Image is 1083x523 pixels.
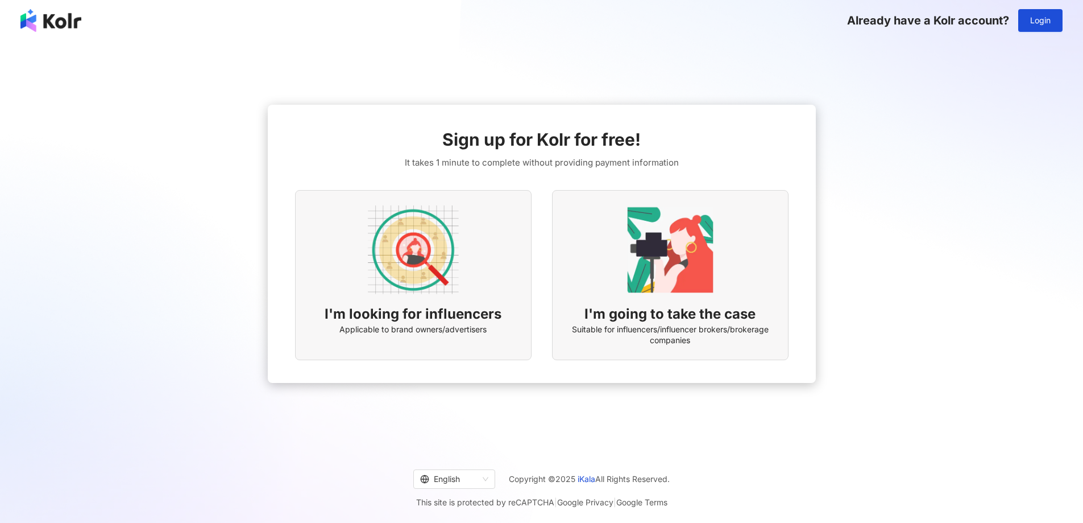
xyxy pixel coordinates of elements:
a: iKala [578,474,595,484]
span: Sign up for Kolr for free! [442,127,641,151]
a: Google Privacy [557,497,613,507]
span: | [613,497,616,507]
span: Copyright © 2025 All Rights Reserved. [509,472,670,486]
button: Login [1018,9,1063,32]
span: It takes 1 minute to complete without providing payment information [405,156,679,170]
span: Login [1030,16,1051,25]
div: English [420,470,478,488]
span: Suitable for influencers/influencer brokers/brokerage companies [566,324,774,346]
span: This site is protected by reCAPTCHA [416,496,667,509]
img: logo [20,9,81,32]
img: AD identity option [368,204,459,295]
a: Google Terms [616,497,667,507]
img: KOL identity option [625,204,716,295]
span: Already have a Kolr account? [847,14,1009,27]
span: Applicable to brand owners/advertisers [339,324,487,335]
span: | [554,497,557,507]
span: I'm looking for influencers [325,304,501,324]
span: I'm going to take the case [584,304,756,324]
